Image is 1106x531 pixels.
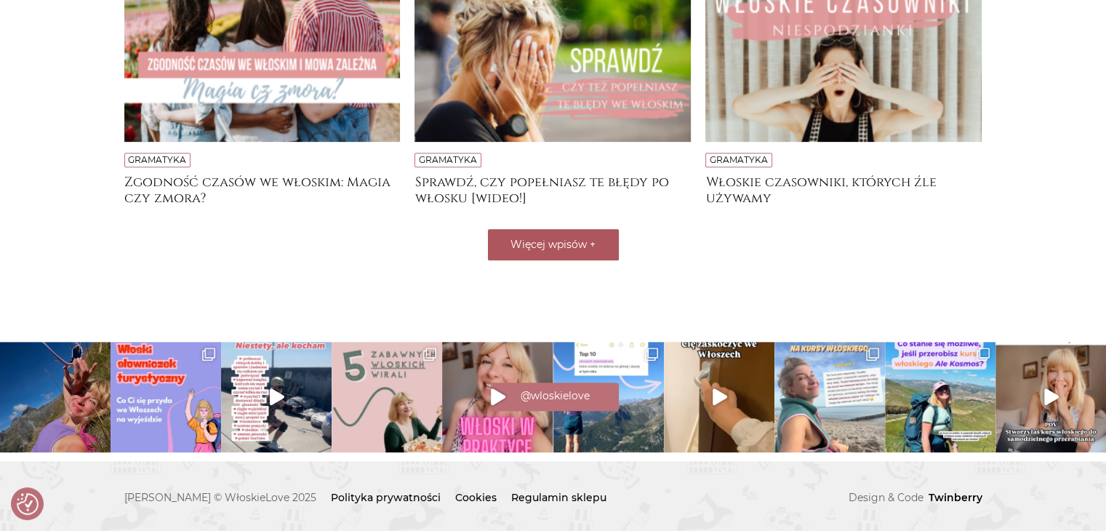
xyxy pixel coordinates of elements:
[774,342,885,452] img: Jeszce tylko dzisiaj, sobota, piątek i poniedziałek żeby dołączyć do Ale Kosmos, który bierze Was...
[270,388,284,405] svg: Play
[710,154,768,165] a: Gramatyka
[521,389,590,402] span: @wloskielove
[995,342,1106,452] a: Play
[488,229,619,260] button: Więcej wpisów +
[923,491,982,504] a: Twinberry
[332,342,442,452] img: Vol. 2 włoskich śmieszków, który bawi najbardziej? O czym jeszcze zapomniałam? - - Ps Hałas w tle...
[553,342,664,452] img: Tak naprawdę to nie koniec bo był i strach przed burzą w namiocie i przekroczenie kolejnej granic...
[414,175,691,204] a: Sprawdź, czy popełniasz te błędy po włosku [wideo!]
[590,238,596,251] span: +
[17,493,39,515] button: Preferencje co do zgód
[221,342,332,452] a: Play
[111,342,221,452] a: Clone
[713,388,727,405] svg: Play
[491,388,505,405] svg: Play
[423,348,436,361] svg: Clone
[645,348,658,361] svg: Clone
[977,348,990,361] svg: Clone
[442,342,553,452] a: Play
[774,342,885,452] a: Clone
[124,490,316,506] span: [PERSON_NAME] © WłoskieLove 2025
[455,491,497,504] a: Cookies
[202,348,215,361] svg: Clone
[510,238,587,251] span: Więcej wpisów
[511,491,606,504] a: Regulamin sklepu
[885,342,995,452] img: Osoby, które się już uczycie: Co stało się dla Was możliwe dzięki włoskiemu? ⬇️ Napiszcie! To tyl...
[779,490,982,506] p: Design & Code
[664,342,774,452] a: Play
[332,342,442,452] a: Clone
[442,342,553,452] img: Od lat chciałam Wam o tym powiedzieć 🙈🤭🤭 to może mało “rolkowa” rolka, ale zamiast szukać formy p...
[17,493,39,515] img: Revisit consent button
[111,342,221,452] img: Z tym mini kursem możesz zacząć przygodę z włoskim w każdej chwili, to krótki kurs, w którym star...
[221,342,332,452] img: A Wy?
[331,491,441,504] a: Polityka prywatności
[553,342,664,452] a: Clone
[1044,388,1059,405] svg: Play
[885,342,995,452] a: Clone
[124,175,401,204] a: Zgodność czasów we włoskim: Magia czy zmora?
[705,175,982,204] a: Włoskie czasowniki, których źle używamy
[128,154,186,165] a: Gramatyka
[995,342,1106,452] img: Reżyserowane, ale szczerze 🥹 Uczucie kiedy po wielu miesiącach pracy zamykasz oczy, rzucasz efekt...
[866,348,879,361] svg: Clone
[664,342,774,452] img: 1) W wielu barach i innych lokalach z jedzeniem za ladą najpierw płacimy przy kasie za to, co chc...
[419,154,477,165] a: Gramatyka
[492,383,619,411] a: Instagram @wloskielove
